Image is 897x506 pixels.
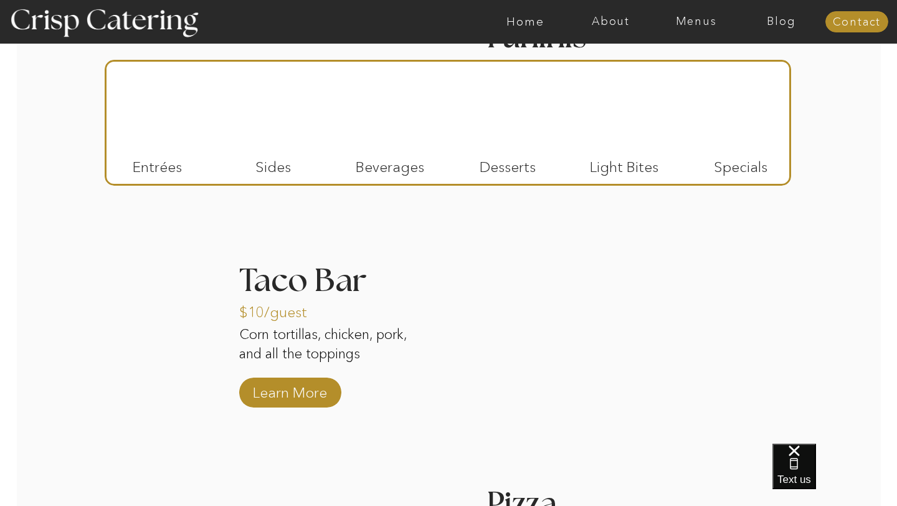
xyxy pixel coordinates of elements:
a: About [568,16,653,28]
p: Light Bites [582,146,665,182]
iframe: podium webchat widget bubble [772,444,897,506]
p: Sides [232,146,315,182]
p: $10/guest [239,291,322,327]
a: Menus [653,16,739,28]
p: Entrées [116,146,199,182]
p: Beverages [348,146,431,182]
a: Learn More [249,371,331,408]
h3: Taco Bar [239,265,412,280]
p: Corn tortillas, chicken, pork, and all the toppings [239,325,412,385]
p: Specials [699,146,782,182]
a: Contact [825,16,888,29]
a: Blog [739,16,824,28]
p: $10/guest [486,47,569,83]
a: Home [483,16,568,28]
p: Desserts [466,146,549,182]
